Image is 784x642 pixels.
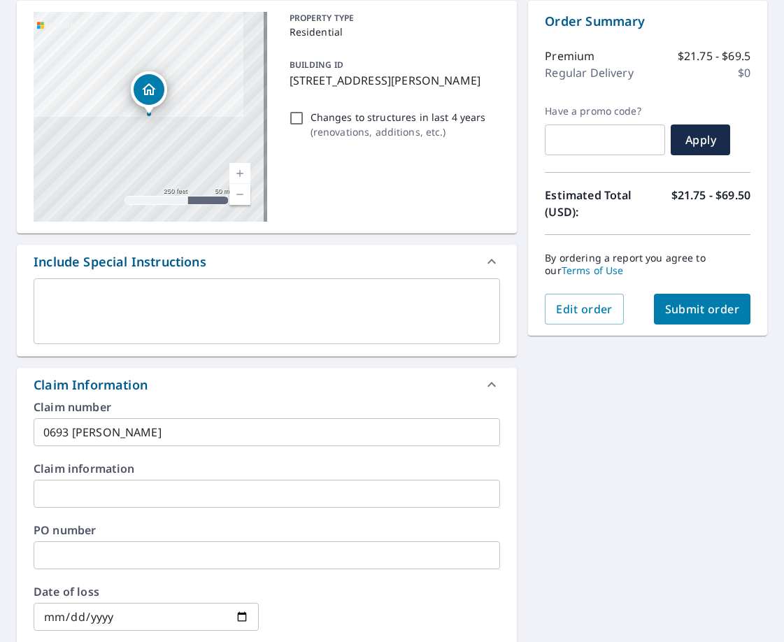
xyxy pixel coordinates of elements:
p: Residential [290,24,495,39]
p: BUILDING ID [290,59,343,71]
p: [STREET_ADDRESS][PERSON_NAME] [290,72,495,89]
label: Claim information [34,463,500,474]
div: Include Special Instructions [17,245,517,278]
div: Claim Information [34,376,148,394]
p: Changes to structures in last 4 years [311,110,486,124]
span: Edit order [556,301,613,317]
button: Apply [671,124,730,155]
button: Submit order [654,294,751,324]
span: Submit order [665,301,740,317]
div: Include Special Instructions [34,252,206,271]
span: Apply [682,132,719,148]
label: Claim number [34,401,500,413]
p: Estimated Total (USD): [545,187,648,220]
a: Current Level 17, Zoom In [229,163,250,184]
p: $21.75 - $69.5 [678,48,750,64]
p: By ordering a report you agree to our [545,252,750,277]
label: PO number [34,525,500,536]
p: Regular Delivery [545,64,633,81]
button: Edit order [545,294,624,324]
div: Claim Information [17,368,517,401]
div: Dropped pin, building 1, Residential property, 21176 Copperfield Ave Bend, OR 97702 [131,71,167,115]
label: Have a promo code? [545,105,665,117]
p: $0 [738,64,750,81]
p: ( renovations, additions, etc. ) [311,124,486,139]
p: Premium [545,48,594,64]
p: Order Summary [545,12,750,31]
a: Current Level 17, Zoom Out [229,184,250,205]
label: Date of loss [34,586,259,597]
p: PROPERTY TYPE [290,12,495,24]
p: $21.75 - $69.50 [671,187,750,220]
a: Terms of Use [562,264,624,277]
